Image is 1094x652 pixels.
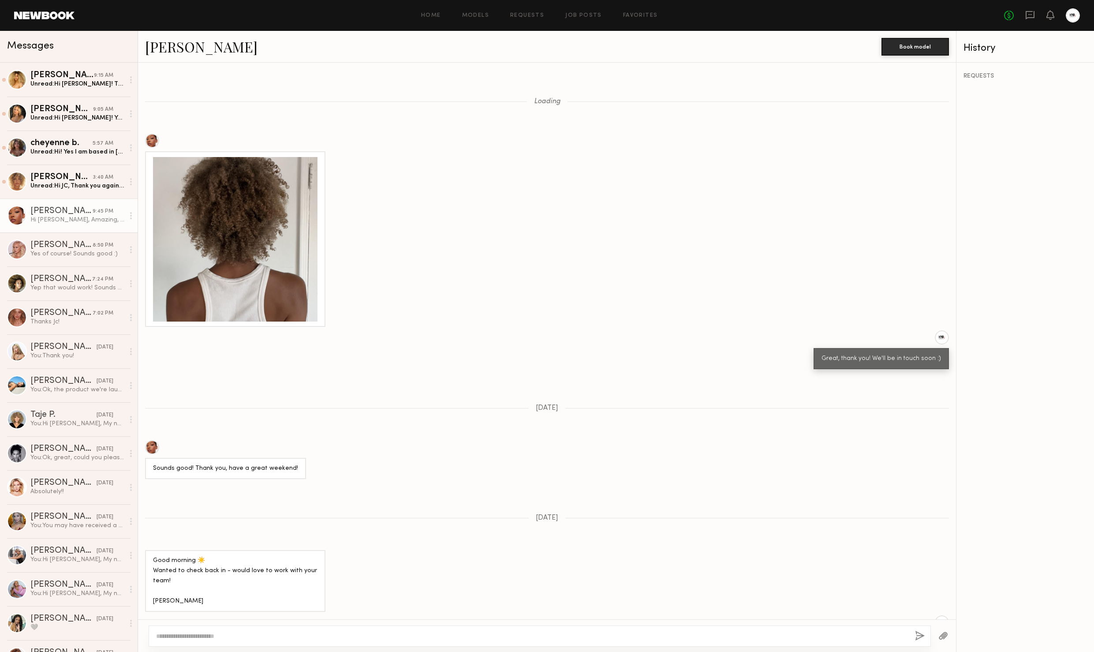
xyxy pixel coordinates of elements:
[462,13,489,19] a: Models
[30,589,124,598] div: You: Hi [PERSON_NAME], My name is JC and I'm casting three (3) photo+video shoots for K18 Hair in...
[30,114,124,122] div: Unread: Hi [PERSON_NAME]! Yes I am available
[93,309,113,318] div: 7:02 PM
[92,275,113,284] div: 7:24 PM
[93,207,113,216] div: 9:45 PM
[93,139,113,148] div: 5:57 AM
[30,513,97,521] div: [PERSON_NAME]
[963,73,1087,79] div: REQUESTS
[963,43,1087,53] div: History
[97,615,113,623] div: [DATE]
[93,105,113,114] div: 9:05 AM
[153,464,298,474] div: Sounds good! Thank you, have a great weekend!
[30,216,124,224] div: Hi [PERSON_NAME], Amazing, would love to work with the team! Thanks for reaching out! I’m out of ...
[7,41,54,51] span: Messages
[30,386,124,394] div: You: Ok, the product we're launching is exclusively for blonde hair. If you're open to it, we wou...
[821,354,941,364] div: Great, thank you! We'll be in touch soon :)
[30,581,97,589] div: [PERSON_NAME]
[97,445,113,453] div: [DATE]
[30,250,124,258] div: Yes of course! Sounds good :)
[30,479,97,487] div: [PERSON_NAME]
[97,377,113,386] div: [DATE]
[30,547,97,555] div: [PERSON_NAME]
[30,623,124,632] div: 🩶
[97,513,113,521] div: [DATE]
[881,42,949,50] a: Book model
[30,309,93,318] div: [PERSON_NAME]
[30,80,124,88] div: Unread: Hi [PERSON_NAME]! Thanks so much for reaching out! I’m based out of LA. I’m avail Mon the...
[97,479,113,487] div: [DATE]
[30,105,93,114] div: [PERSON_NAME]
[145,37,258,56] a: [PERSON_NAME]
[93,173,113,182] div: 3:40 AM
[30,453,124,462] div: You: Ok, great, could you please hold both weeks for us? I will reach out to keep you posted on t...
[30,445,97,453] div: [PERSON_NAME]
[30,411,97,420] div: Taje P.
[93,241,113,250] div: 8:50 PM
[153,556,317,607] div: Good morning ☀️ Wanted to check back in - would love to work with your team! [PERSON_NAME]
[30,148,124,156] div: Unread: Hi! Yes I am based in [GEOGRAPHIC_DATA] and I currently have open availability for all of...
[30,241,93,250] div: [PERSON_NAME]
[30,343,97,352] div: [PERSON_NAME]
[30,555,124,564] div: You: Hi [PERSON_NAME], My name is [PERSON_NAME] and I'm casting three (3) photo+video shoots for ...
[30,139,93,148] div: cheyenne b.
[30,71,94,80] div: [PERSON_NAME]
[623,13,658,19] a: Favorites
[421,13,441,19] a: Home
[97,547,113,555] div: [DATE]
[510,13,544,19] a: Requests
[30,521,124,530] div: You: You may have received a message from my associate, [PERSON_NAME], so if you're already in to...
[881,38,949,56] button: Book model
[94,71,113,80] div: 9:15 AM
[30,275,92,284] div: [PERSON_NAME]
[30,487,124,496] div: Absolutely!!
[97,411,113,420] div: [DATE]
[536,405,558,412] span: [DATE]
[97,343,113,352] div: [DATE]
[30,207,93,216] div: [PERSON_NAME]
[30,182,124,190] div: Unread: Hi JC, Thank you again for considering me for the K18 Hair shoots — I’m really excited ab...
[30,318,124,326] div: Thanks Jc!
[30,352,124,360] div: You: Thank you!
[30,615,97,623] div: [PERSON_NAME]
[30,284,124,292] div: Yep that would work! Sounds good, I’ll hold for you 🥰
[97,581,113,589] div: [DATE]
[536,514,558,522] span: [DATE]
[534,98,560,105] span: Loading
[30,173,93,182] div: [PERSON_NAME]
[30,377,97,386] div: [PERSON_NAME]
[565,13,602,19] a: Job Posts
[30,420,124,428] div: You: Hi [PERSON_NAME], My name is JC and I'm casting three (3) photo+video shoots for K18 Hair in...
